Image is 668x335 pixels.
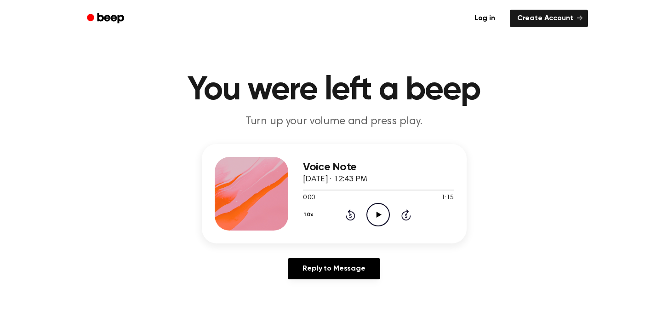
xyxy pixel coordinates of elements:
[510,10,588,27] a: Create Account
[303,175,367,184] span: [DATE] · 12:43 PM
[303,161,454,173] h3: Voice Note
[99,74,570,107] h1: You were left a beep
[80,10,132,28] a: Beep
[288,258,380,279] a: Reply to Message
[303,207,317,223] button: 1.0x
[465,8,504,29] a: Log in
[303,193,315,203] span: 0:00
[158,114,511,129] p: Turn up your volume and press play.
[441,193,453,203] span: 1:15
